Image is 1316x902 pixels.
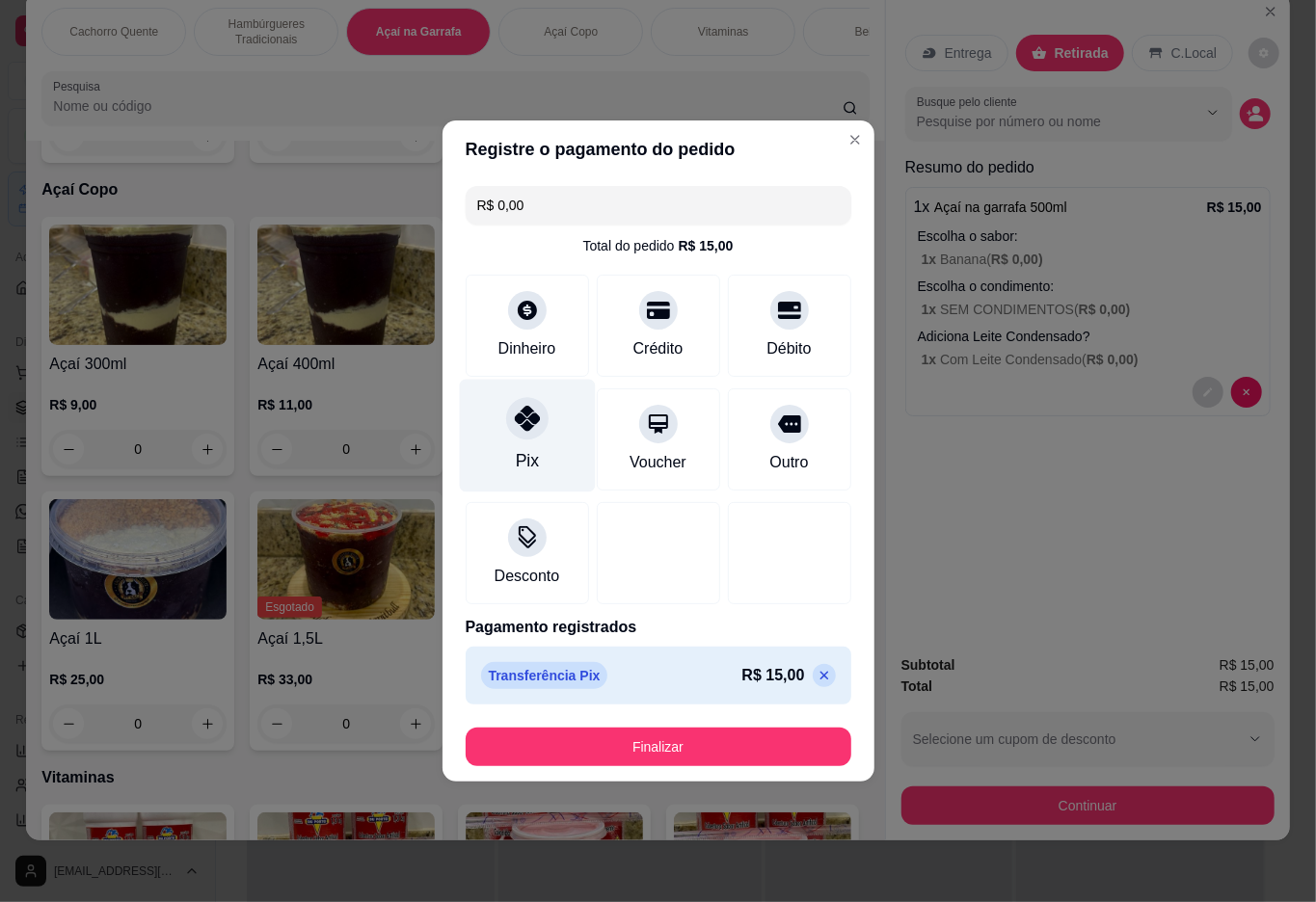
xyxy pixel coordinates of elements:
div: Total do pedido [583,236,734,255]
header: Registre o pagamento do pedido [443,120,874,178]
input: Ex.: hambúrguer de cordeiro [477,186,840,225]
div: Crédito [633,337,684,360]
div: R$ 15,00 [679,236,734,255]
button: Finalizar [466,728,851,766]
div: Desconto [495,565,560,588]
button: Close [840,124,871,155]
div: Outro [769,451,808,474]
div: Dinheiro [498,337,556,360]
p: Pagamento registrados [466,616,851,639]
div: Voucher [630,451,686,474]
p: Transferência Pix [481,662,608,689]
div: Débito [766,337,811,360]
div: Pix [515,448,538,473]
p: R$ 15,00 [742,664,805,687]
